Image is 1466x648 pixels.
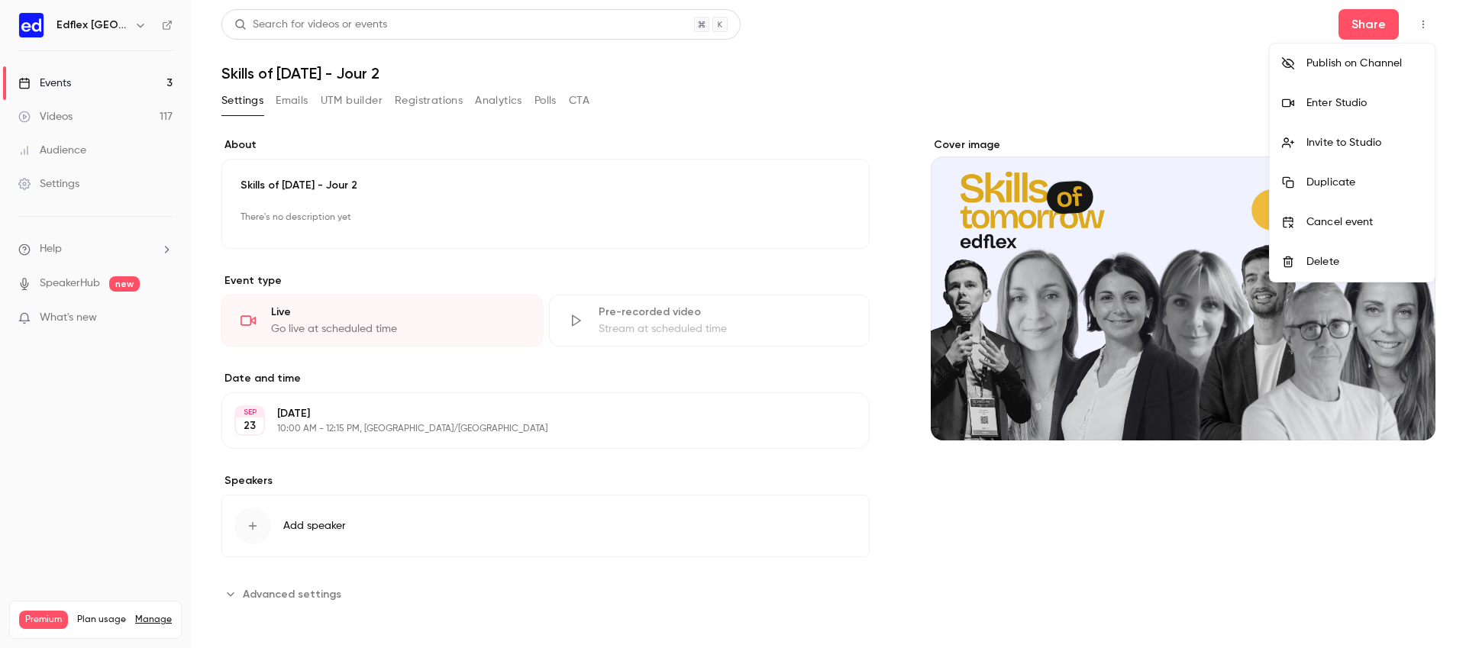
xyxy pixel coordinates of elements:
[1306,214,1422,230] div: Cancel event
[1306,254,1422,269] div: Delete
[1306,135,1422,150] div: Invite to Studio
[1306,95,1422,111] div: Enter Studio
[1306,56,1422,71] div: Publish on Channel
[1306,175,1422,190] div: Duplicate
